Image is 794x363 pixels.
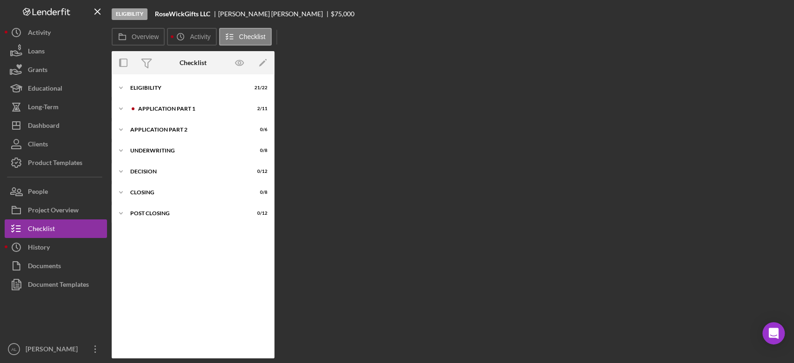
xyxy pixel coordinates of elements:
button: Clients [5,135,107,153]
div: Application Part 2 [130,127,244,132]
button: People [5,182,107,201]
div: Post Closing [130,211,244,216]
b: RoseWickGifts LLC [155,10,210,18]
div: [PERSON_NAME] [PERSON_NAME] [218,10,331,18]
button: Checklist [219,28,272,46]
div: People [28,182,48,203]
button: Document Templates [5,275,107,294]
div: Document Templates [28,275,89,296]
div: [PERSON_NAME] [23,340,84,361]
button: Loans [5,42,107,60]
div: 0 / 8 [251,148,267,153]
button: Educational [5,79,107,98]
label: Activity [190,33,210,40]
div: Dashboard [28,116,60,137]
button: Dashboard [5,116,107,135]
div: Documents [28,257,61,277]
div: 0 / 12 [251,169,267,174]
div: Eligibility [112,8,147,20]
div: Decision [130,169,244,174]
div: 21 / 22 [251,85,267,91]
button: Checklist [5,219,107,238]
div: Project Overview [28,201,79,222]
button: Grants [5,60,107,79]
button: Documents [5,257,107,275]
label: Overview [132,33,159,40]
button: Overview [112,28,165,46]
button: Project Overview [5,201,107,219]
button: Long-Term [5,98,107,116]
div: 2 / 11 [251,106,267,112]
div: 0 / 8 [251,190,267,195]
button: Product Templates [5,153,107,172]
div: Long-Term [28,98,59,119]
div: 0 / 6 [251,127,267,132]
div: Open Intercom Messenger [762,322,785,344]
div: Clients [28,135,48,156]
div: 0 / 12 [251,211,267,216]
div: Underwriting [130,148,244,153]
button: Activity [5,23,107,42]
button: History [5,238,107,257]
div: Loans [28,42,45,63]
div: Activity [28,23,51,44]
button: AL[PERSON_NAME] [5,340,107,358]
div: Grants [28,60,47,81]
div: Educational [28,79,62,100]
span: $75,000 [331,10,354,18]
div: Closing [130,190,244,195]
div: History [28,238,50,259]
div: Product Templates [28,153,82,174]
button: Activity [167,28,216,46]
text: AL [11,347,17,352]
div: Checklist [180,59,207,66]
div: Eligibility [130,85,244,91]
label: Checklist [239,33,266,40]
div: Checklist [28,219,55,240]
div: Application Part 1 [138,106,244,112]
